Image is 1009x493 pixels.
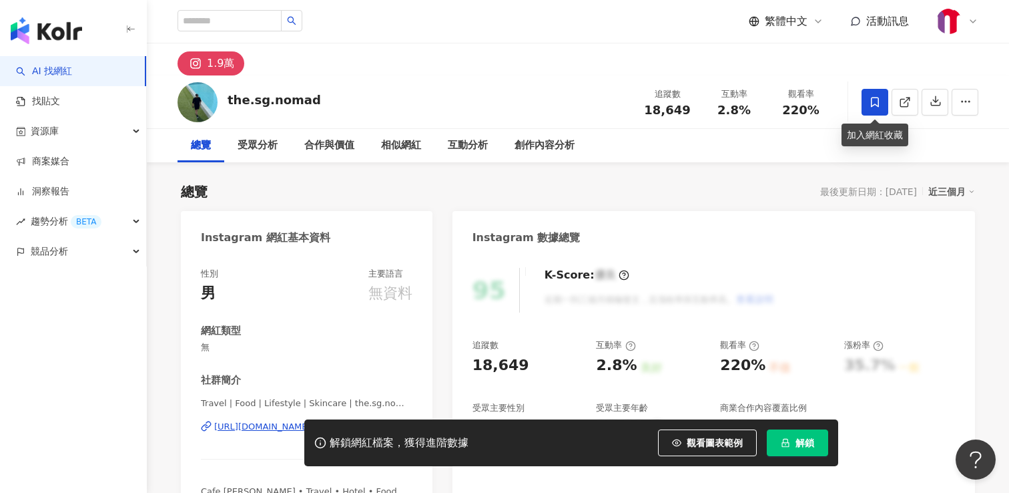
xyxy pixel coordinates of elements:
[782,104,819,117] span: 220%
[842,124,908,146] div: 加入網紅收藏
[642,88,693,101] div: 追蹤數
[287,16,296,25] span: search
[844,339,884,351] div: 漲粉率
[687,438,743,448] span: 觀看圖表範例
[596,355,637,376] div: 2.8%
[596,339,635,351] div: 互動率
[472,355,529,376] div: 18,649
[181,182,208,201] div: 總覽
[515,138,575,154] div: 創作內容分析
[936,9,962,34] img: MMdc_PPT.png
[472,418,502,439] div: 女性
[201,324,241,338] div: 網紅類型
[596,402,648,414] div: 受眾主要年齡
[472,230,581,245] div: Instagram 數據總覽
[16,217,25,226] span: rise
[545,268,629,283] div: K-Score :
[31,206,101,236] span: 趨勢分析
[866,15,909,27] span: 活動訊息
[16,185,69,198] a: 洞察報告
[71,215,101,228] div: BETA
[720,355,765,376] div: 220%
[820,186,917,197] div: 最後更新日期：[DATE]
[201,283,216,304] div: 男
[238,138,278,154] div: 受眾分析
[201,373,241,387] div: 社群簡介
[658,430,757,456] button: 觀看圖表範例
[16,95,60,108] a: 找貼文
[717,104,751,117] span: 2.8%
[16,155,69,168] a: 商案媒合
[191,138,211,154] div: 總覽
[228,92,321,108] div: the.sg.nomad
[472,339,498,351] div: 追蹤數
[201,268,218,280] div: 性別
[31,116,59,146] span: 資源庫
[644,103,690,117] span: 18,649
[775,88,826,101] div: 觀看率
[31,236,68,267] span: 競品分析
[368,268,403,280] div: 主要語言
[330,436,468,450] div: 解鎖網紅檔案，獲得進階數據
[207,54,234,73] div: 1.9萬
[178,51,244,75] button: 1.9萬
[765,14,807,29] span: 繁體中文
[448,138,488,154] div: 互動分析
[201,397,412,409] span: Travel | Food | Lifestyle | Skincare | the.sg.nomad
[11,17,82,44] img: logo
[767,430,828,456] button: 解鎖
[178,82,218,122] img: KOL Avatar
[304,138,354,154] div: 合作與價值
[368,283,412,304] div: 無資料
[381,138,421,154] div: 相似網紅
[16,65,72,78] a: searchAI 找網紅
[928,183,975,200] div: 近三個月
[795,438,814,448] span: 解鎖
[472,402,525,414] div: 受眾主要性別
[781,438,790,448] span: lock
[201,230,330,245] div: Instagram 網紅基本資料
[720,402,807,414] div: 商業合作內容覆蓋比例
[709,88,759,101] div: 互動率
[720,339,759,351] div: 觀看率
[201,341,412,353] span: 無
